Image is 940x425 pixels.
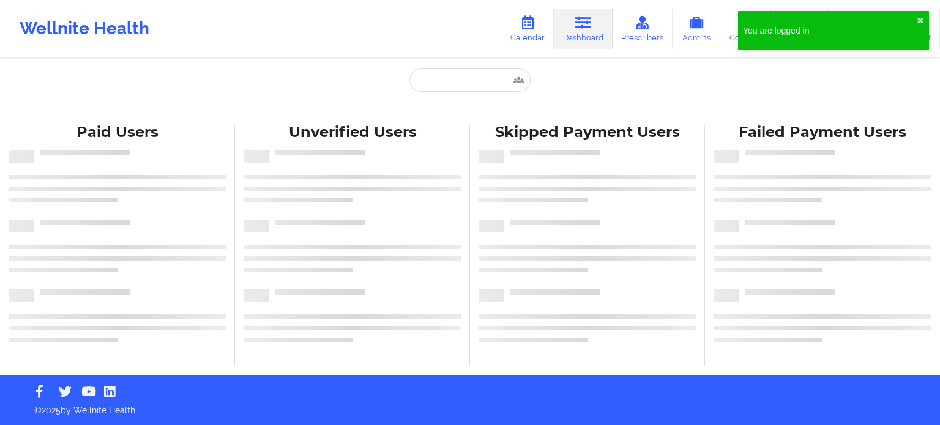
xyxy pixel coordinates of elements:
p: © 2025 by Wellnite Health [26,396,914,416]
a: Dashboard [554,9,613,49]
div: Unverified Users [244,123,461,142]
a: Prescribers [613,9,673,49]
button: close [917,16,924,26]
div: Skipped Payment Users [479,123,696,142]
div: Paid Users [9,123,226,142]
div: Failed Payment Users [714,123,931,142]
a: Coaches [720,9,771,49]
a: Admins [673,9,720,49]
a: Calendar [501,9,554,49]
div: You are logged in [743,24,917,37]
